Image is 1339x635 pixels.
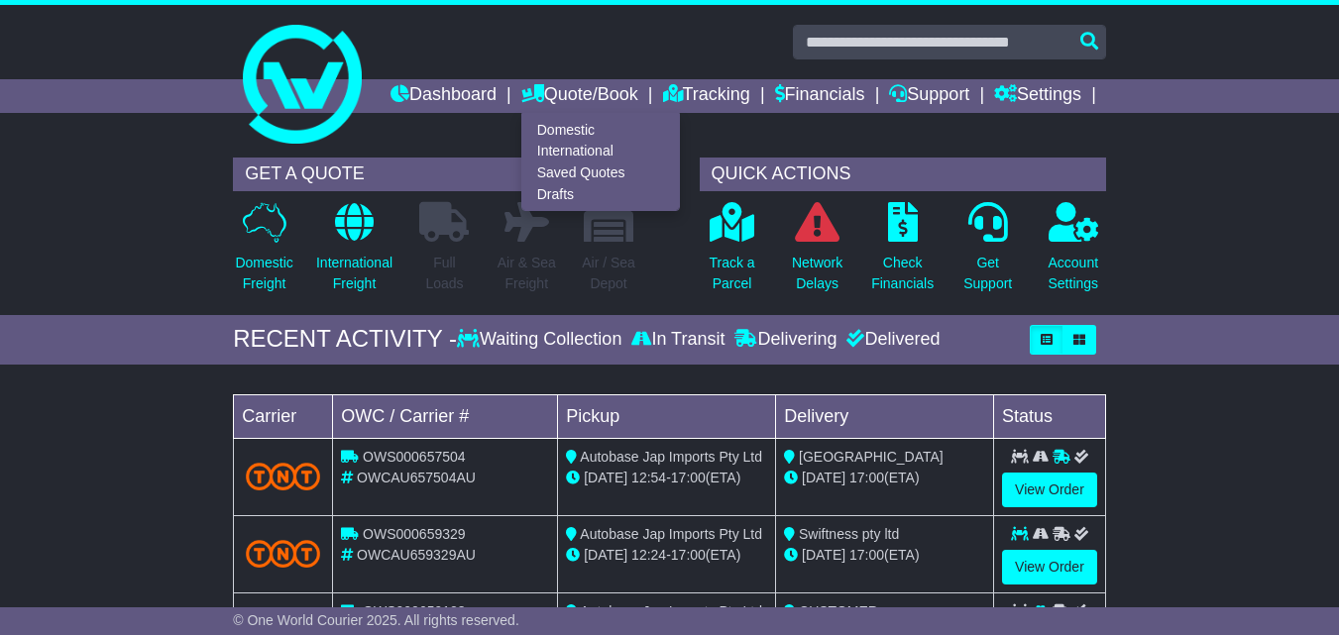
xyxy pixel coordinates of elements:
span: OWS000659329 [363,526,466,542]
span: 12:54 [631,470,666,485]
a: DomesticFreight [234,201,293,305]
a: Dashboard [391,79,497,113]
p: Air & Sea Freight [498,253,556,294]
span: OWS000659128 [363,603,466,619]
td: Pickup [558,394,776,438]
div: - (ETA) [566,468,767,488]
span: OWCAU657504AU [357,470,476,485]
td: Carrier [234,394,333,438]
a: Saved Quotes [522,162,679,184]
p: Full Loads [419,253,469,294]
span: 17:00 [849,547,884,563]
a: Track aParcel [708,201,755,305]
img: TNT_Domestic.png [246,463,320,489]
p: Check Financials [871,253,934,294]
a: Quote/Book [521,79,638,113]
p: Network Delays [792,253,842,294]
div: Quote/Book [521,113,680,211]
a: InternationalFreight [315,201,393,305]
span: Autobase Jap Imports Pty Ltd [580,526,762,542]
span: 12:24 [631,547,666,563]
a: View Order [1002,473,1097,507]
span: © One World Courier 2025. All rights reserved. [233,612,519,628]
div: Waiting Collection [457,329,626,351]
p: Track a Parcel [709,253,754,294]
a: NetworkDelays [791,201,843,305]
span: [DATE] [802,547,845,563]
div: Delivering [729,329,841,351]
span: Autobase Jap Imports Pty Ltd [580,449,762,465]
span: CUSTOMER [799,603,878,619]
p: International Freight [316,253,392,294]
a: AccountSettings [1047,201,1099,305]
td: OWC / Carrier # [333,394,558,438]
p: Account Settings [1048,253,1098,294]
span: OWS000657504 [363,449,466,465]
span: 17:00 [849,470,884,485]
span: OWCAU659329AU [357,547,476,563]
span: [DATE] [802,470,845,485]
p: Air / Sea Depot [582,253,635,294]
div: QUICK ACTIONS [700,158,1106,191]
a: Financials [775,79,865,113]
span: Swiftness pty ltd [799,526,899,542]
a: CheckFinancials [870,201,935,305]
span: Autobase Jap Imports Pty Ltd [580,603,762,619]
a: Domestic [522,119,679,141]
div: - (ETA) [566,545,767,566]
span: 17:00 [671,470,706,485]
span: [GEOGRAPHIC_DATA] [799,449,944,465]
div: GET A QUOTE [233,158,639,191]
td: Delivery [776,394,994,438]
span: 17:00 [671,547,706,563]
a: View Order [1002,550,1097,584]
a: International [522,141,679,162]
p: Domestic Freight [235,253,292,294]
div: Delivered [841,329,940,351]
a: Tracking [663,79,750,113]
td: Status [994,394,1106,438]
div: RECENT ACTIVITY - [233,325,457,354]
p: Get Support [963,253,1012,294]
a: Settings [994,79,1081,113]
span: [DATE] [584,547,627,563]
a: Drafts [522,183,679,205]
a: GetSupport [962,201,1013,305]
div: (ETA) [784,468,985,488]
img: TNT_Domestic.png [246,540,320,567]
span: [DATE] [584,470,627,485]
div: (ETA) [784,545,985,566]
div: In Transit [626,329,729,351]
a: Support [889,79,969,113]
